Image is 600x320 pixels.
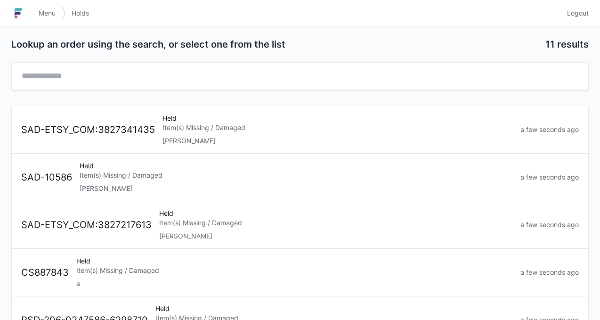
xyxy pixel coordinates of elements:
div: a few seconds ago [517,125,583,134]
a: Logout [561,5,589,22]
div: [PERSON_NAME] [159,231,513,241]
span: Menu [39,8,56,18]
div: Held [73,256,517,288]
span: Holds [72,8,89,18]
img: svg> [61,2,66,25]
div: Item(s) Missing / Damaged [80,171,513,180]
div: SAD-ETSY_COM:3827341435 [17,123,159,137]
div: a few seconds ago [517,172,583,182]
div: Item(s) Missing / Damaged [76,266,513,275]
div: Item(s) Missing / Damaged [162,123,513,132]
div: Held [159,114,517,146]
div: [PERSON_NAME] [80,184,513,193]
h2: 11 results [545,38,589,51]
h2: Lookup an order using the search, or select one from the list [11,38,538,51]
div: Held [76,161,517,193]
div: SAD-10586 [17,171,76,184]
a: SAD-ETSY_COM:3827217613HeldItem(s) Missing / Damaged[PERSON_NAME]a few seconds ago [12,201,588,249]
a: CS887843HeldItem(s) Missing / Damagedaa few seconds ago [12,249,588,296]
div: a [76,279,513,288]
a: Menu [33,5,61,22]
div: SAD-ETSY_COM:3827217613 [17,218,155,232]
div: CS887843 [17,266,73,279]
a: SAD-ETSY_COM:3827341435HeldItem(s) Missing / Damaged[PERSON_NAME]a few seconds ago [12,106,588,154]
div: a few seconds ago [517,268,583,277]
img: logo-small.jpg [11,6,25,21]
div: Item(s) Missing / Damaged [159,218,513,228]
a: SAD-10586HeldItem(s) Missing / Damaged[PERSON_NAME]a few seconds ago [12,154,588,201]
span: Logout [567,8,589,18]
div: a few seconds ago [517,220,583,230]
div: [PERSON_NAME] [162,136,513,146]
a: Holds [66,5,95,22]
div: Held [155,209,517,241]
